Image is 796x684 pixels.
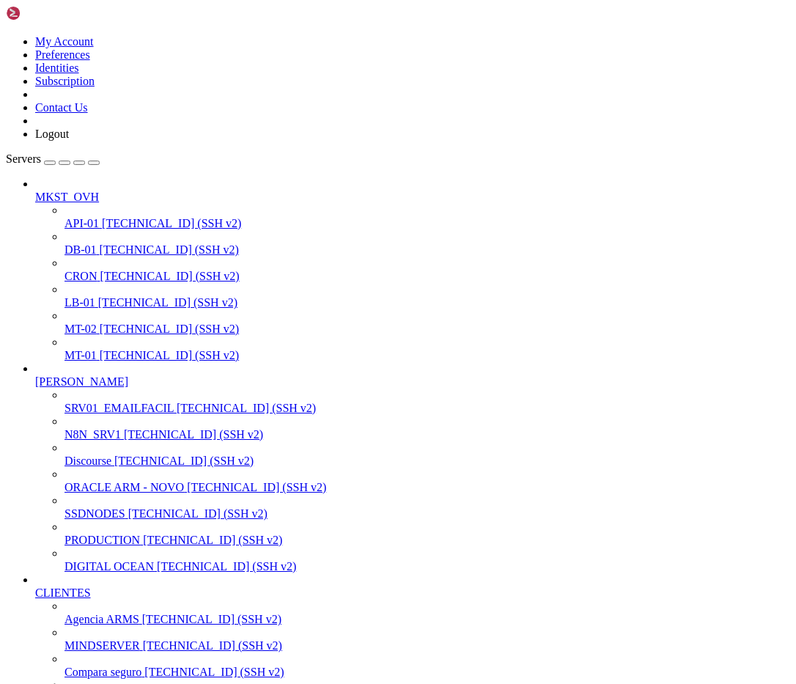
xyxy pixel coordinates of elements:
[6,218,12,229] span: ●
[65,283,790,309] li: LB-01 [TECHNICAL_ID] (SSH v2)
[6,168,605,180] x-row: <missing> 43 minutes ago EXPOSE map[80/tcp:{}] 0B b
[35,177,790,362] li: MKST_OVH
[65,521,790,547] li: PRODUCTION [TECHNICAL_ID] (SSH v2)
[65,428,790,441] a: N8N_SRV1 [TECHNICAL_ID] (SSH v2)
[65,349,97,361] span: MT-01
[82,218,95,230] span: ✅
[12,31,205,43] span: Vamos usar um método mais direto:
[18,554,167,566] span: ⏵⏵ bypass permissions on
[35,191,790,204] a: MKST_OVH
[35,75,95,87] a: Subscription
[35,35,94,48] a: My Account
[405,268,434,279] span: 213MB
[65,270,790,283] a: CRON [TECHNICAL_ID] (SSH v2)
[65,217,790,230] a: API-01 [TECHNICAL_ID] (SSH v2)
[6,417,605,430] x-row: - (0.3 segundos)
[65,560,154,573] span: DIGITAL OCEAN
[65,613,139,625] span: Agencia ARMS
[6,130,605,143] x-row: OMMENT
[6,106,12,117] span: ●
[65,481,790,494] a: ORACLE ARM - NOVO [TECHNICAL_ID] (SSH v2)
[6,479,605,492] x-row: 3. Inicia Nginx
[35,128,69,140] a: Logout
[18,567,135,578] span: (shift+tab to cycle)
[18,218,82,229] span: CONFIRMADO!
[100,270,239,282] span: [TECHNICAL_ID] (SSH v2)
[6,529,12,541] span: >
[35,586,91,599] span: CLIENTES
[35,191,99,203] span: MKST_OVH
[65,323,97,335] span: MT-02
[30,392,229,404] span: Arquivos já estão dentro da imagem
[6,243,605,255] x-row: A imagem :
[114,455,254,467] span: [TECHNICAL_ID] (SSH v2)
[65,626,790,652] li: MINDSERVER [TECHNICAL_ID] (SSH v2)
[6,155,605,168] x-row: uildkit.dockerfile.v0
[65,296,95,309] span: LB-01
[6,380,605,392] x-row: -
[255,554,408,566] span: ✗ Auto-update failed · Try
[65,243,97,256] span: DB-01
[12,392,24,405] span: ✅
[6,180,605,193] x-row: uildkit.dockerfile.v0
[100,349,239,361] span: [TECHNICAL_ID] (SSH v2)
[6,118,561,130] span: ⎿ IMAGE CREATED CREATED BY SIZE C
[65,296,790,309] a: LB-01 [TECHNICAL_ID] (SSH v2)
[6,68,605,81] x-row: f "%.2f MB\n", $1/1024/1024}')
[102,217,241,229] span: [TECHNICAL_ID] (SSH v2)
[65,547,790,573] li: DIGITAL OCEAN [TECHNICAL_ID] (SSH v2)
[6,442,211,454] span: Quando você rodar o container, ele:
[65,428,121,441] span: N8N_SRV1
[128,507,268,520] span: [TECHNICAL_ID] (SSH v2)
[6,280,375,292] span: - Isso são os arquivos do Mautic copiados para dentro da imagem
[35,375,790,389] a: [PERSON_NAME]
[495,554,542,566] span: npm i -g
[12,405,24,417] span: ✅
[16,6,239,18] span: Error: Command timed out after 2m 0.0s
[206,380,300,391] span: (não no runtime)
[65,639,140,652] span: MINDSERVER
[142,613,281,625] span: [TECHNICAL_ID] (SSH v2)
[65,441,790,468] li: Discourse [TECHNICAL_ID] (SSH v2)
[35,193,205,205] span: … +7 lines (ctrl+o to expand)
[65,402,174,414] span: SRV01_EMAILFACIL
[6,392,605,405] x-row: -
[129,268,399,279] span: COPY --chown=nginx:nginx /mautic /var/www/html
[124,428,263,441] span: [TECHNICAL_ID] (SSH v2)
[100,243,239,256] span: [TECHNICAL_ID] (SSH v2)
[18,268,129,279] span: Linha 9 do history:
[408,554,484,566] span: [PERSON_NAME]
[6,6,16,18] span: ⎿
[6,492,605,504] x-row: 4.
[12,417,24,430] span: ✅
[6,56,12,67] span: ●
[65,481,184,493] span: ORACLE ARM - NOVO
[65,415,790,441] li: N8N_SRV1 [TECHNICAL_ID] (SSH v2)
[65,613,790,626] a: Agencia ARMS [TECHNICAL_ID] (SSH v2)
[6,305,605,317] x-row: - ~213MB do Mautic
[246,567,393,578] span: @anthropic-ai/claude-code
[6,455,252,466] span: 1. Cria config se necessário (instantâneo)
[65,455,111,467] span: Discourse
[35,586,790,600] a: CLIENTES
[100,323,239,335] span: [TECHNICAL_ID] (SSH v2)
[65,494,790,521] li: SSDNODES [TECHNICAL_ID] (SSH v2)
[6,6,90,21] img: Shellngn
[65,666,141,678] span: Compara seguro
[65,507,125,520] span: SSDNODES
[65,534,140,546] span: PRODUCTION
[65,323,790,336] a: MT-02 [TECHNICAL_ID] (SSH v2)
[30,417,212,429] span: Por isso o startup é tão rápido
[98,296,237,309] span: [TECHNICAL_ID] (SSH v2)
[65,257,790,283] li: CRON [TECHNICAL_ID] (SSH v2)
[65,468,790,494] li: ORACLE ARM - NOVO [TECHNICAL_ID] (SSH v2)
[18,293,182,304] span: Tamanho total: 475MB, sendo:
[6,517,569,529] span: ────────────────────────────────────────────────────────────────────────────────────────────────
[65,230,790,257] li: DB-01 [TECHNICAL_ID] (SSH v2)
[187,481,326,493] span: [TECHNICAL_ID] (SSH v2)
[35,62,79,74] a: Identities
[65,455,790,468] a: Discourse [TECHNICAL_ID] (SSH v2)
[65,600,790,626] li: Agencia ARMS [TECHNICAL_ID] (SSH v2)
[12,380,24,392] span: ✅
[65,217,99,229] span: API-01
